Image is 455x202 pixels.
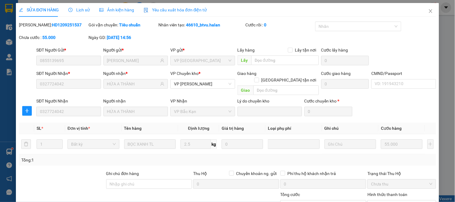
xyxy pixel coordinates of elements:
[42,35,55,40] b: 55.000
[103,47,168,53] div: Người gửi
[322,123,379,134] th: Ghi chú
[371,70,436,77] div: CMND/Passport
[280,192,300,197] span: Tổng cước
[158,22,244,28] div: Nhân viên tạo:
[238,85,253,95] span: Giao
[144,8,148,13] img: icon
[253,85,319,95] input: Dọc đường
[174,56,231,65] span: VP Hà Đông
[106,171,139,176] label: Ghi chú đơn hàng
[381,139,422,149] input: 0
[170,98,235,104] div: VP Nhận
[160,82,164,86] span: user
[107,57,159,64] input: Tên người gửi
[238,71,257,76] span: Giao hàng
[422,3,439,20] button: Close
[19,8,23,12] span: edit
[19,34,87,41] div: Chưa cước :
[21,139,31,149] button: delete
[371,180,432,189] span: Chưa thu
[321,56,369,65] input: Cước lấy hàng
[264,22,267,27] b: 0
[107,81,159,87] input: Tên người nhận
[36,70,101,77] div: SĐT Người Nhận
[89,34,157,41] div: Ngày GD:
[21,157,176,163] div: Tổng: 1
[144,7,207,12] span: Yêu cầu xuất hóa đơn điện tử
[325,139,376,149] input: Ghi Chú
[22,108,31,113] span: plus
[265,123,322,134] th: Loại phụ phí
[304,98,352,104] div: Cước chuyển kho
[427,139,434,149] button: plus
[222,139,263,149] input: 0
[246,22,314,28] div: Cước rồi :
[188,126,209,131] span: Định lượng
[170,71,199,76] span: VP Chuyển kho
[68,7,90,12] span: Lịch sử
[160,58,164,63] span: user
[285,170,339,177] span: Phí thu hộ khách nhận trả
[89,22,157,28] div: Gói vận chuyển:
[251,55,319,65] input: Dọc đường
[367,170,436,177] div: Trạng thái Thu Hộ
[428,9,433,13] span: close
[234,170,279,177] span: Chuyển khoản ng. gửi
[119,22,141,27] b: Tiêu chuẩn
[186,22,220,27] b: 46610_btvu.halan
[19,22,87,28] div: [PERSON_NAME]:
[321,79,369,89] input: Cước giao hàng
[293,47,319,53] span: Lấy tận nơi
[99,8,103,12] span: picture
[238,55,251,65] span: Lấy
[103,70,168,77] div: Người nhận
[107,35,131,40] b: [DATE] 14:56
[124,126,142,131] span: Tên hàng
[170,47,235,53] div: VP gửi
[19,7,59,12] span: SỬA ĐƠN HÀNG
[321,71,351,76] label: Cước giao hàng
[71,140,116,149] span: Bất kỳ
[174,107,231,116] span: VP Bắc Kạn
[238,48,255,52] span: Lấy hàng
[103,98,168,104] div: Người nhận
[106,179,192,189] input: Ghi chú đơn hàng
[22,106,32,116] button: plus
[238,98,302,104] div: Lý do chuyển kho
[124,139,176,149] input: VD: Bàn, Ghế
[211,139,217,149] span: kg
[367,192,407,197] label: Hình thức thanh toán
[67,126,90,131] span: Đơn vị tính
[321,48,348,52] label: Cước lấy hàng
[36,98,101,104] div: SĐT Người Nhận
[193,171,207,176] span: Thu Hộ
[222,126,244,131] span: Giá trị hàng
[36,47,101,53] div: SĐT Người Gửi
[68,8,73,12] span: clock-circle
[37,126,41,131] span: SL
[381,126,402,131] span: Cước hàng
[99,7,134,12] span: Ảnh kiện hàng
[174,79,231,88] span: VP Hoàng Gia
[259,77,319,83] span: [GEOGRAPHIC_DATA] tận nơi
[52,22,82,27] b: HD1209251537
